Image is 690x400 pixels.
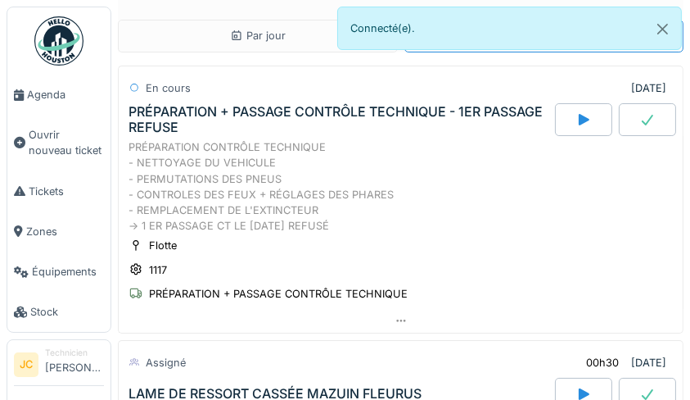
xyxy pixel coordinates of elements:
[7,171,110,211] a: Tickets
[149,238,177,253] div: Flotte
[129,139,673,234] div: PRÉPARATION CONTRÔLE TECHNIQUE - NETTOYAGE DU VEHICULE - PERMUTATIONS DES PNEUS - CONTROLES DES F...
[7,211,110,252] a: Zones
[29,127,104,158] span: Ouvrir nouveau ticket
[149,262,167,278] div: 1117
[146,80,191,96] div: En cours
[149,286,408,302] div: PRÉPARATION + PASSAGE CONTRÔLE TECHNIQUE
[631,355,666,370] div: [DATE]
[29,184,104,199] span: Tickets
[34,16,83,66] img: Badge_color-CXgf-gQk.svg
[129,104,552,135] div: PRÉPARATION + PASSAGE CONTRÔLE TECHNIQUE - 1ER PASSAGE REFUSE
[45,347,104,359] div: Technicien
[32,264,104,280] span: Équipements
[14,352,38,377] li: JC
[7,292,110,332] a: Stock
[45,347,104,382] li: [PERSON_NAME]
[7,115,110,170] a: Ouvrir nouveau ticket
[631,80,666,96] div: [DATE]
[7,252,110,292] a: Équipements
[146,355,186,370] div: Assigné
[337,7,683,50] div: Connecté(e).
[586,355,619,370] div: 00h30
[30,304,104,320] span: Stock
[27,87,104,102] span: Agenda
[230,28,286,43] div: Par jour
[14,347,104,386] a: JC Technicien[PERSON_NAME]
[26,224,104,239] span: Zones
[644,7,681,51] button: Close
[7,75,110,115] a: Agenda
